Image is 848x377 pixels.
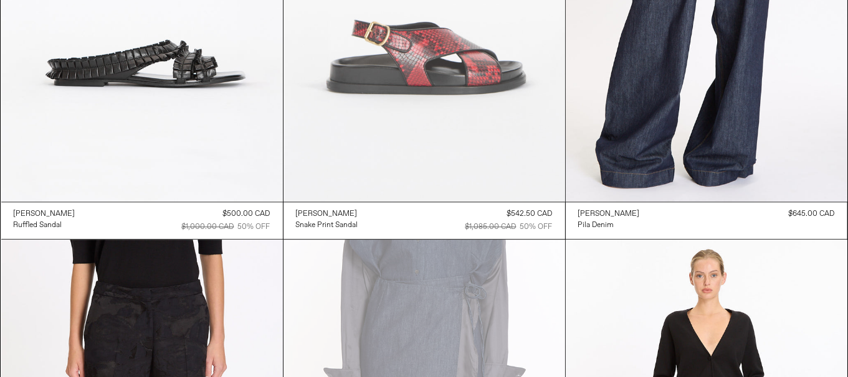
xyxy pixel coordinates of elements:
a: Pila Denim [578,220,640,231]
a: Snake Print Sandal [296,220,358,231]
div: 50% OFF [520,221,553,233]
div: Pila Denim [578,220,614,231]
a: [PERSON_NAME] [14,208,75,220]
a: [PERSON_NAME] [296,208,358,220]
div: $500.00 CAD [223,208,270,220]
a: [PERSON_NAME] [578,208,640,220]
div: $542.50 CAD [507,208,553,220]
div: $645.00 CAD [789,208,835,220]
div: Ruffled Sandal [14,220,62,231]
div: [PERSON_NAME] [296,209,358,220]
a: Ruffled Sandal [14,220,75,231]
div: $1,085.00 CAD [465,221,517,233]
div: 50% OFF [238,221,270,233]
div: $1,000.00 CAD [182,221,234,233]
